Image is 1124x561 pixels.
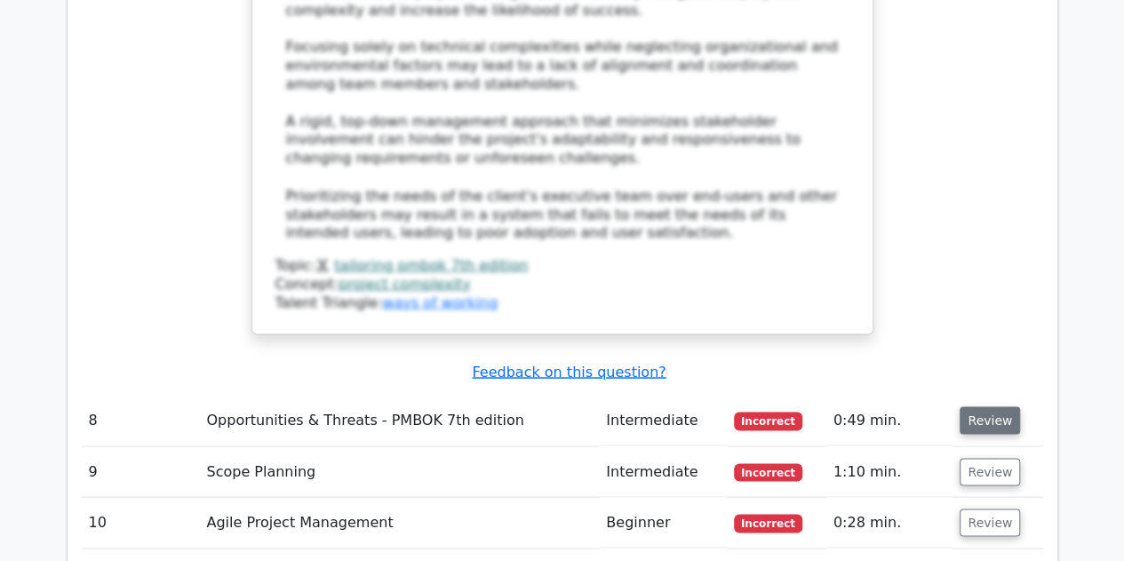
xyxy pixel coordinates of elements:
[334,256,528,273] a: tailoring pmbok 7th edition
[599,446,727,497] td: Intermediate
[199,395,599,445] td: Opportunities & Threats - PMBOK 7th edition
[734,463,802,481] span: Incorrect
[82,395,200,445] td: 8
[599,497,727,548] td: Beginner
[339,275,471,292] a: project complexity
[275,275,849,293] div: Concept:
[382,293,498,310] a: ways of working
[275,256,849,275] div: Topic:
[199,446,599,497] td: Scope Planning
[734,412,802,429] span: Incorrect
[960,406,1020,434] button: Review
[826,446,953,497] td: 1:10 min.
[82,497,200,548] td: 10
[826,497,953,548] td: 0:28 min.
[826,395,953,445] td: 0:49 min.
[960,509,1020,536] button: Review
[199,497,599,548] td: Agile Project Management
[275,256,849,311] div: Talent Triangle:
[960,458,1020,485] button: Review
[82,446,200,497] td: 9
[734,514,802,532] span: Incorrect
[599,395,727,445] td: Intermediate
[472,363,666,380] a: Feedback on this question?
